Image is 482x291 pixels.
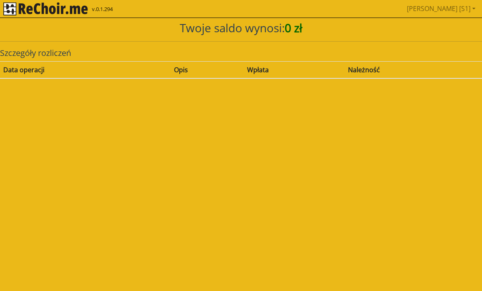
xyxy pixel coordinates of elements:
[3,2,88,16] img: rekłajer mi
[285,20,302,36] span: 0 zł
[174,65,241,75] div: Opis
[404,0,479,17] a: [PERSON_NAME] [S1]
[3,21,479,35] h3: Twoje saldo wynosi:
[92,5,113,13] span: v.0.1.294
[348,65,479,75] div: Należność
[3,65,167,75] div: Data operacji
[247,65,341,75] div: Wpłata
